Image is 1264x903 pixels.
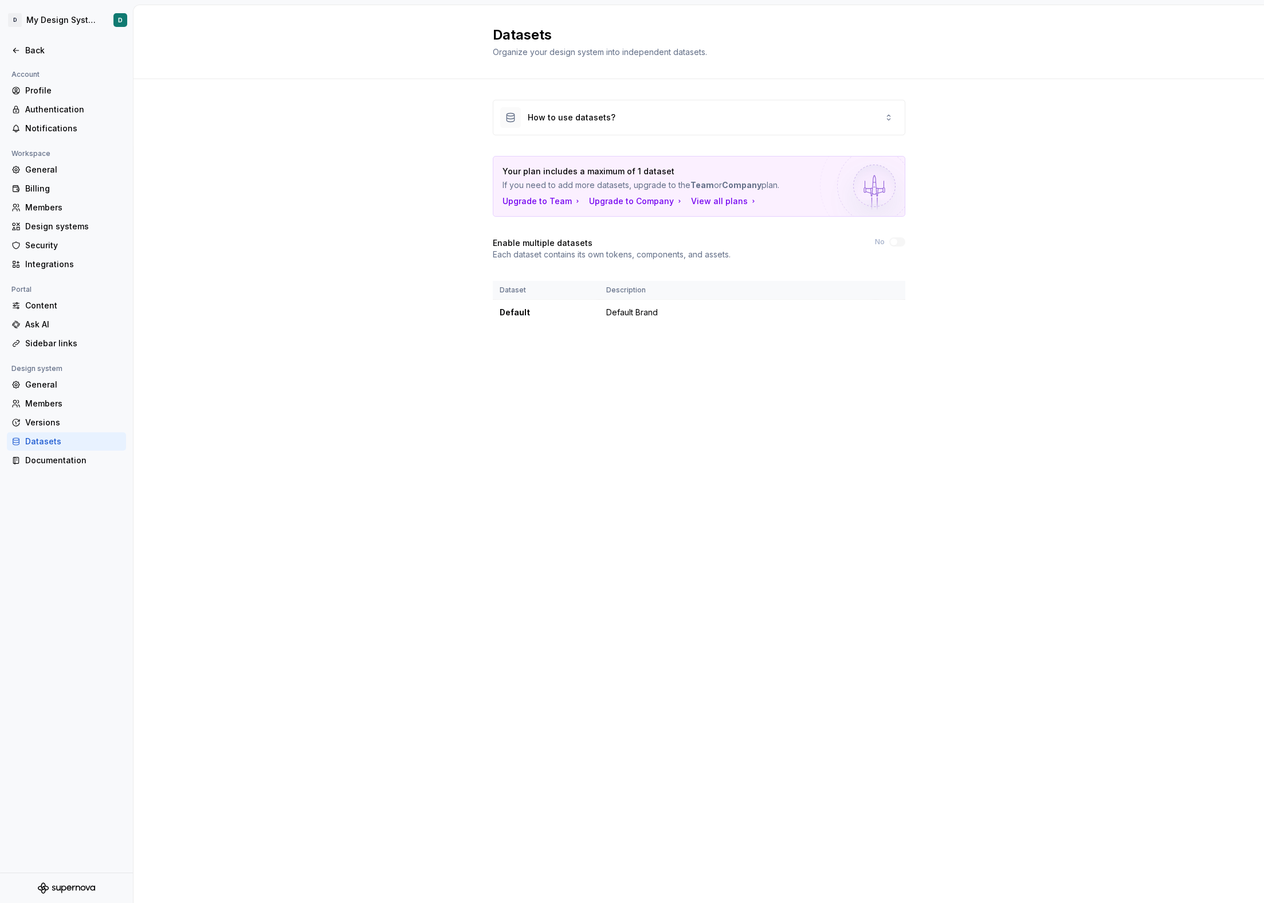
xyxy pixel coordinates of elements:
[25,45,121,56] div: Back
[7,147,55,161] div: Workspace
[503,166,815,177] p: Your plan includes a maximum of 1 dataset
[7,283,36,296] div: Portal
[7,161,126,179] a: General
[25,202,121,213] div: Members
[503,179,815,191] p: If you need to add more datasets, upgrade to the or plan.
[8,13,22,27] div: D
[589,196,684,207] button: Upgrade to Company
[7,217,126,236] a: Design systems
[875,237,885,247] label: No
[722,180,761,190] strong: Company
[7,179,126,198] a: Billing
[25,240,121,251] div: Security
[38,882,95,894] svg: Supernova Logo
[7,236,126,255] a: Security
[500,307,592,318] div: Default
[493,237,592,249] h4: Enable multiple datasets
[25,164,121,175] div: General
[503,196,582,207] button: Upgrade to Team
[25,300,121,311] div: Content
[493,26,892,44] h2: Datasets
[7,68,44,81] div: Account
[25,104,121,115] div: Authentication
[25,183,121,194] div: Billing
[25,436,121,447] div: Datasets
[528,112,615,123] div: How to use datasets?
[7,100,126,119] a: Authentication
[599,300,876,326] td: Default Brand
[690,180,714,190] strong: Team
[26,14,100,26] div: My Design System
[25,123,121,134] div: Notifications
[25,338,121,349] div: Sidebar links
[7,394,126,413] a: Members
[7,315,126,334] a: Ask AI
[7,376,126,394] a: General
[25,417,121,428] div: Versions
[7,451,126,470] a: Documentation
[493,281,599,300] th: Dataset
[7,296,126,315] a: Content
[25,455,121,466] div: Documentation
[7,41,126,60] a: Back
[7,362,67,376] div: Design system
[118,15,123,25] div: D
[7,432,126,451] a: Datasets
[7,119,126,138] a: Notifications
[25,398,121,409] div: Members
[7,413,126,432] a: Versions
[2,7,131,33] button: DMy Design SystemD
[7,255,126,273] a: Integrations
[493,249,731,260] p: Each dataset contains its own tokens, components, and assets.
[25,85,121,96] div: Profile
[7,334,126,353] a: Sidebar links
[691,196,758,207] button: View all plans
[599,281,876,300] th: Description
[7,81,126,100] a: Profile
[7,198,126,217] a: Members
[493,47,707,57] span: Organize your design system into independent datasets.
[25,259,121,270] div: Integrations
[25,319,121,330] div: Ask AI
[25,379,121,390] div: General
[25,221,121,232] div: Design systems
